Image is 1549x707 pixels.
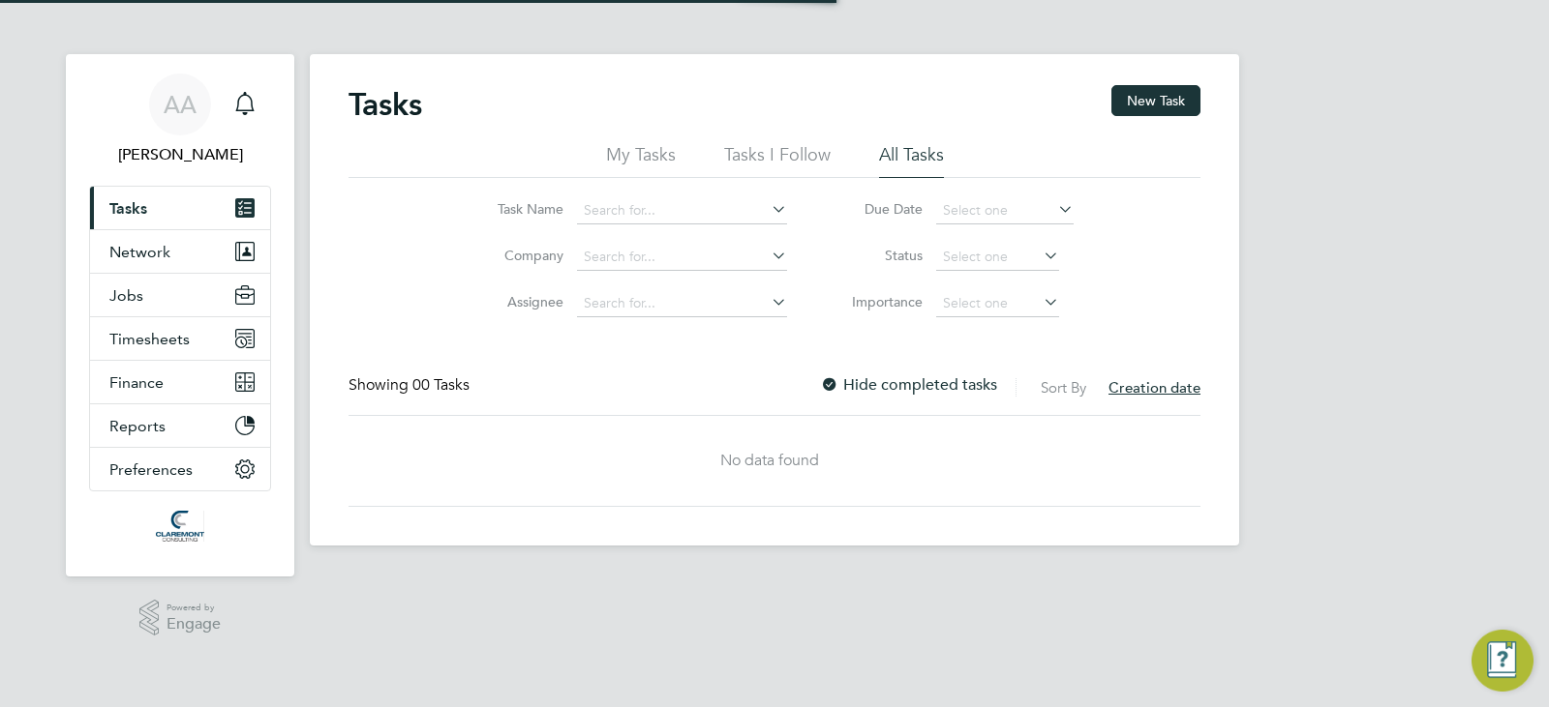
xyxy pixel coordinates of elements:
[1111,85,1200,116] button: New Task
[724,143,831,178] li: Tasks I Follow
[89,74,271,166] a: AA[PERSON_NAME]
[349,451,1191,471] div: No data found
[156,511,203,542] img: claremontconsulting1-logo-retina.png
[90,230,270,273] button: Network
[90,404,270,447] button: Reports
[109,243,170,261] span: Network
[606,143,676,178] li: My Tasks
[66,54,294,576] nav: Main navigation
[1109,378,1200,397] span: Creation date
[90,361,270,403] button: Finance
[90,448,270,490] button: Preferences
[577,197,787,224] input: Search for...
[835,200,923,218] label: Due Date
[1472,630,1534,692] button: Engage Resource Center
[109,417,166,435] span: Reports
[936,197,1074,224] input: Select one
[90,317,270,360] button: Timesheets
[349,375,473,396] div: Showing
[835,293,923,310] label: Importance
[89,143,271,166] span: Afzal Ahmed
[835,247,923,264] label: Status
[109,373,164,392] span: Finance
[820,375,997,395] label: Hide completed tasks
[139,600,222,636] a: Powered byEngage
[879,143,944,178] li: All Tasks
[89,511,271,542] a: Go to home page
[1041,378,1086,397] label: Sort By
[109,460,193,479] span: Preferences
[164,92,197,117] span: AA
[167,600,221,616] span: Powered by
[109,199,147,218] span: Tasks
[167,616,221,633] span: Engage
[109,330,190,348] span: Timesheets
[936,244,1059,271] input: Select one
[936,290,1059,317] input: Select one
[90,274,270,316] button: Jobs
[412,375,470,395] span: 00 Tasks
[90,187,270,229] a: Tasks
[476,293,563,310] label: Assignee
[476,200,563,218] label: Task Name
[577,244,787,271] input: Search for...
[109,286,143,305] span: Jobs
[577,290,787,317] input: Search for...
[349,85,422,124] h2: Tasks
[476,247,563,264] label: Company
